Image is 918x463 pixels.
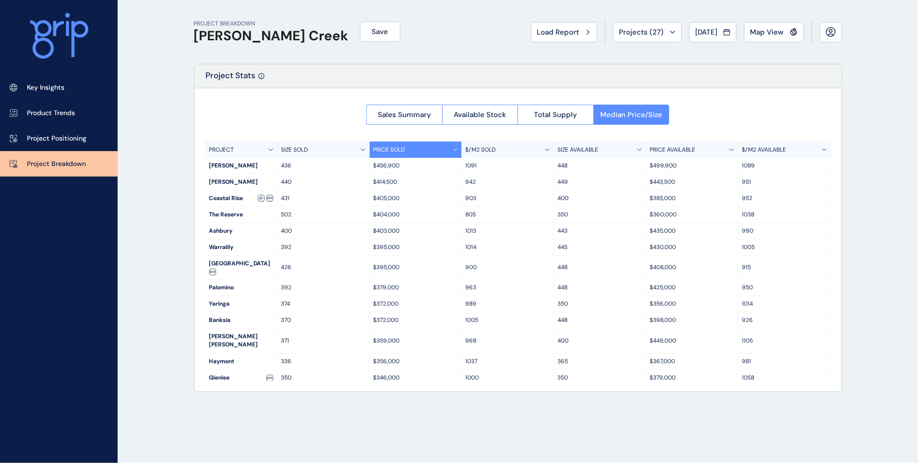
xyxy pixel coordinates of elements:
p: $367,000 [650,357,734,366]
p: 942 [466,178,550,186]
div: Banksia [205,312,277,328]
p: 915 [742,263,827,272]
span: Sales Summary [378,110,431,119]
p: $443,500 [650,178,734,186]
p: 926 [742,316,827,324]
p: 1005 [742,243,827,251]
p: 370 [281,316,365,324]
p: 1105 [742,337,827,345]
p: 951 [742,178,827,186]
p: $379,000 [374,284,458,292]
div: [PERSON_NAME] [205,158,277,174]
p: $/M2 AVAILABLE [742,146,786,154]
span: Save [372,27,388,36]
div: Palomino [205,280,277,296]
div: Haymont [205,354,277,369]
p: $379,000 [650,374,734,382]
div: [GEOGRAPHIC_DATA] [205,256,277,279]
p: 400 [281,227,365,235]
p: $408,000 [650,263,734,272]
p: $356,000 [650,300,734,308]
p: $435,000 [650,227,734,235]
p: 1058 [742,374,827,382]
p: 371 [281,337,365,345]
button: Median Price/Size [593,105,670,125]
p: $395,000 [374,263,458,272]
p: 426 [281,263,365,272]
p: 989 [466,300,550,308]
button: Load Report [531,22,597,42]
p: 805 [466,211,550,219]
button: Map View [744,22,804,42]
p: 950 [742,284,827,292]
p: 350 [558,211,642,219]
button: Total Supply [518,105,593,125]
p: SIZE SOLD [281,146,308,154]
p: 1091 [466,162,550,170]
p: 1014 [742,300,827,308]
p: 350 [281,374,365,382]
p: $430,000 [650,243,734,251]
p: 365 [558,357,642,366]
div: [PERSON_NAME] [PERSON_NAME] [205,329,277,354]
p: 952 [742,194,827,202]
p: $372,000 [374,316,458,324]
p: $385,000 [650,194,734,202]
p: $/M2 SOLD [466,146,496,154]
p: 502 [281,211,365,219]
p: Project Stats [206,70,256,88]
p: 448 [558,284,642,292]
p: 1000 [466,374,550,382]
p: 350 [558,374,642,382]
h1: [PERSON_NAME] Creek [194,28,349,44]
div: Ashbury [205,223,277,239]
p: 448 [558,162,642,170]
button: Save [360,22,400,42]
p: PROJECT [209,146,234,154]
p: 336 [281,357,365,366]
p: $346,000 [374,374,458,382]
p: 440 [281,178,365,186]
p: 400 [558,194,642,202]
p: $395,000 [374,243,458,251]
p: PRICE AVAILABLE [650,146,696,154]
span: Median Price/Size [600,110,662,119]
div: Coastal Rise [205,190,277,206]
p: 443 [558,227,642,235]
p: 968 [466,337,550,345]
p: Product Trends [27,108,75,118]
p: PRICE SOLD [374,146,405,154]
p: 903 [466,194,550,202]
p: $360,000 [650,211,734,219]
div: [PERSON_NAME] [205,174,277,190]
p: Key Insights [27,83,64,93]
p: 431 [281,194,365,202]
p: 990 [742,227,827,235]
p: 400 [558,337,642,345]
p: $456,900 [374,162,458,170]
span: Total Supply [534,110,577,119]
p: 981 [742,357,827,366]
p: 1005 [466,316,550,324]
p: 449 [558,178,642,186]
button: Projects (27) [613,22,682,42]
p: 445 [558,243,642,251]
button: Available Stock [442,105,518,125]
p: 448 [558,263,642,272]
p: $425,000 [650,284,734,292]
p: $398,000 [650,316,734,324]
p: 436 [281,162,365,170]
p: 392 [281,243,365,251]
p: 374 [281,300,365,308]
p: $414,500 [374,178,458,186]
p: 1089 [742,162,827,170]
div: Warralily [205,239,277,255]
div: Yaringa [205,296,277,312]
p: $403,000 [374,227,458,235]
p: $372,000 [374,300,458,308]
button: Sales Summary [366,105,442,125]
p: 1037 [466,357,550,366]
p: $359,000 [374,337,458,345]
span: Load Report [537,27,580,37]
span: Projects ( 27 ) [619,27,664,37]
